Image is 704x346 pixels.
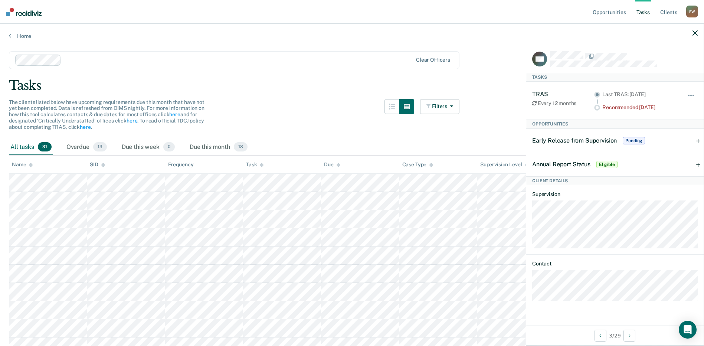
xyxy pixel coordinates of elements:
div: Open Intercom Messenger [679,321,697,339]
div: Due this week [120,139,176,156]
span: The clients listed below have upcoming requirements due this month that have not yet been complet... [9,99,204,130]
div: TRAS [532,91,594,98]
div: Tasks [9,78,695,93]
div: Due this month [188,139,249,156]
div: F W [686,6,698,17]
span: Eligible [596,161,618,168]
div: Clear officers [416,57,450,63]
div: Task [246,161,263,168]
div: All tasks [9,139,53,156]
div: Recommended [DATE] [602,104,677,111]
button: Filters [420,99,459,114]
a: here [80,124,91,130]
span: Early Release from Supervision [532,137,617,144]
div: Name [12,161,33,168]
div: Every 12 months [532,100,594,107]
span: 13 [93,142,107,152]
div: Due [324,161,340,168]
a: here [169,111,180,117]
div: SID [90,161,105,168]
button: Previous Client [595,330,606,342]
div: Annual Report StatusEligible [526,153,704,176]
div: Opportunities [526,120,704,128]
div: Tasks [526,73,704,82]
dt: Contact [532,261,698,267]
span: 0 [163,142,175,152]
span: 31 [38,142,52,152]
a: here [127,118,137,124]
span: Pending [623,137,645,144]
div: Frequency [168,161,194,168]
dt: Supervision [532,191,698,198]
img: Recidiviz [6,8,42,16]
div: Supervision Level [480,161,529,168]
span: Annual Report Status [532,161,590,168]
button: Next Client [623,330,635,342]
div: Early Release from SupervisionPending [526,129,704,153]
div: Case Type [402,161,433,168]
div: 3 / 29 [526,326,704,345]
div: Last TRAS: [DATE] [602,91,677,98]
div: Client Details [526,176,704,185]
a: Home [9,33,695,39]
span: 18 [234,142,248,152]
div: Overdue [65,139,108,156]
